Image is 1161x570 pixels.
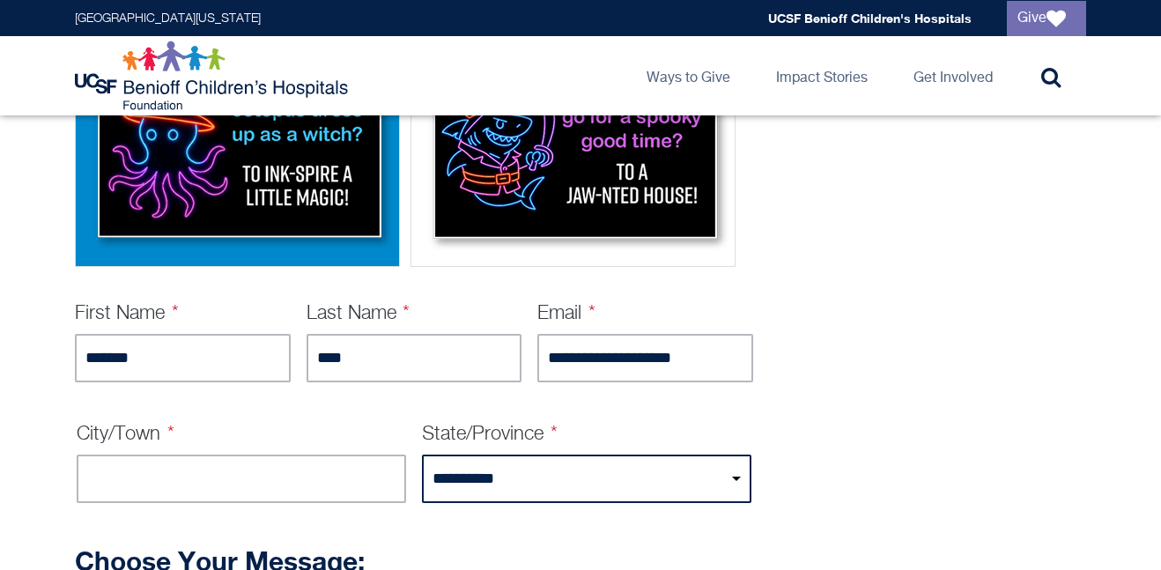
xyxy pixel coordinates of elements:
[75,33,400,267] div: Octopus
[75,12,261,25] a: [GEOGRAPHIC_DATA][US_STATE]
[75,41,352,111] img: Logo for UCSF Benioff Children's Hospitals Foundation
[768,11,972,26] a: UCSF Benioff Children's Hospitals
[417,40,729,255] img: Shark
[410,33,736,267] div: Shark
[422,425,558,444] label: State/Province
[762,36,882,115] a: Impact Stories
[75,304,179,323] label: First Name
[899,36,1007,115] a: Get Involved
[307,304,410,323] label: Last Name
[77,425,174,444] label: City/Town
[537,304,595,323] label: Email
[1007,1,1086,36] a: Give
[81,40,394,255] img: Octopus
[632,36,744,115] a: Ways to Give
